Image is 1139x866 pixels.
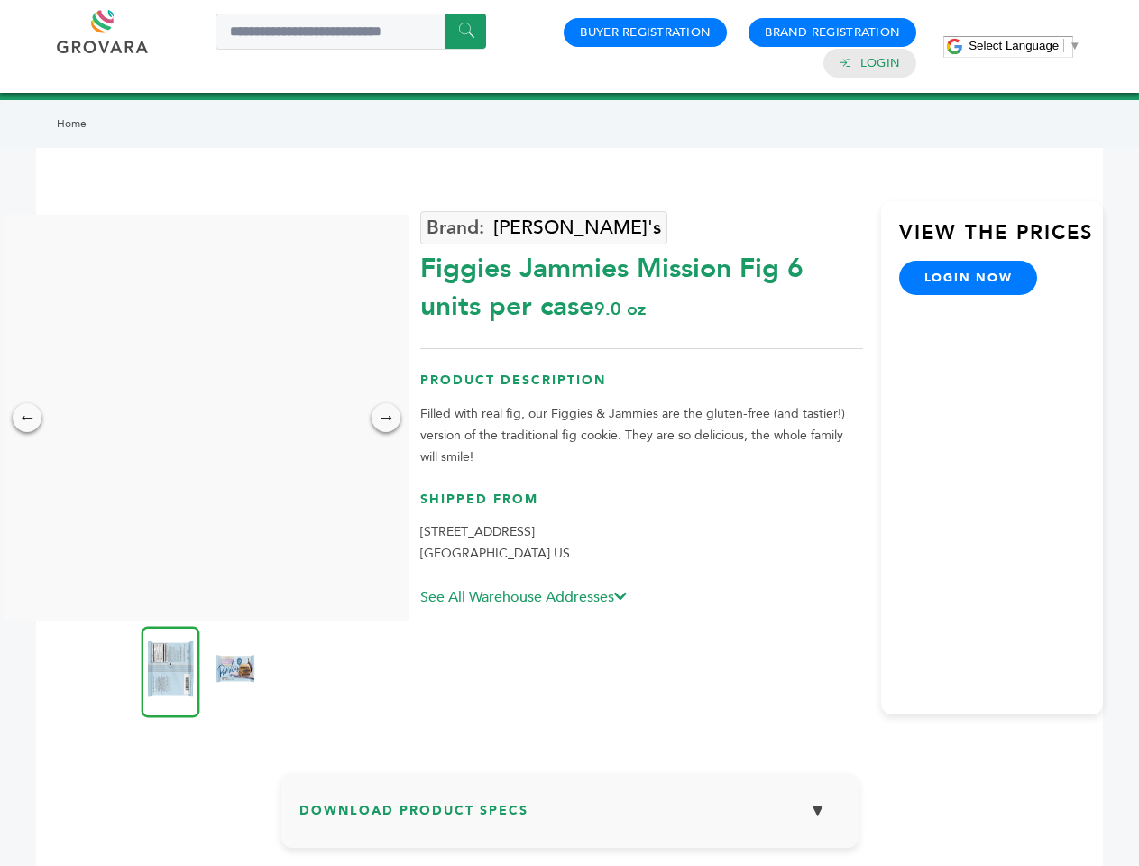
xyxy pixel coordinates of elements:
h3: Download Product Specs [299,791,840,843]
a: [PERSON_NAME]'s [420,211,667,244]
span: Select Language [969,39,1059,52]
a: See All Warehouse Addresses [420,587,627,607]
p: Filled with real fig, our Figgies & Jammies are the gluten-free (and tastier!) version of the tra... [420,403,863,468]
span: 9.0 oz [594,297,646,321]
a: Home [57,116,87,131]
img: Figgies & Jammies - Mission Fig 6 units per case 9.0 oz Nutrition Info [142,626,200,717]
h3: View the Prices [899,219,1103,261]
div: ← [13,403,41,432]
a: Login [860,55,900,71]
span: ▼ [1069,39,1080,52]
span: ​ [1063,39,1064,52]
a: login now [899,261,1038,295]
div: Figgies Jammies Mission Fig 6 units per case [420,241,863,326]
p: [STREET_ADDRESS] [GEOGRAPHIC_DATA] US [420,521,863,565]
h3: Shipped From [420,491,863,522]
input: Search a product or brand... [216,14,486,50]
div: → [372,403,400,432]
h3: Product Description [420,372,863,403]
a: Brand Registration [765,24,900,41]
img: Figgies & Jammies - Mission Fig 6 units per case 9.0 oz [213,634,258,706]
a: Select Language​ [969,39,1080,52]
button: ▼ [795,791,840,830]
a: Buyer Registration [580,24,711,41]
